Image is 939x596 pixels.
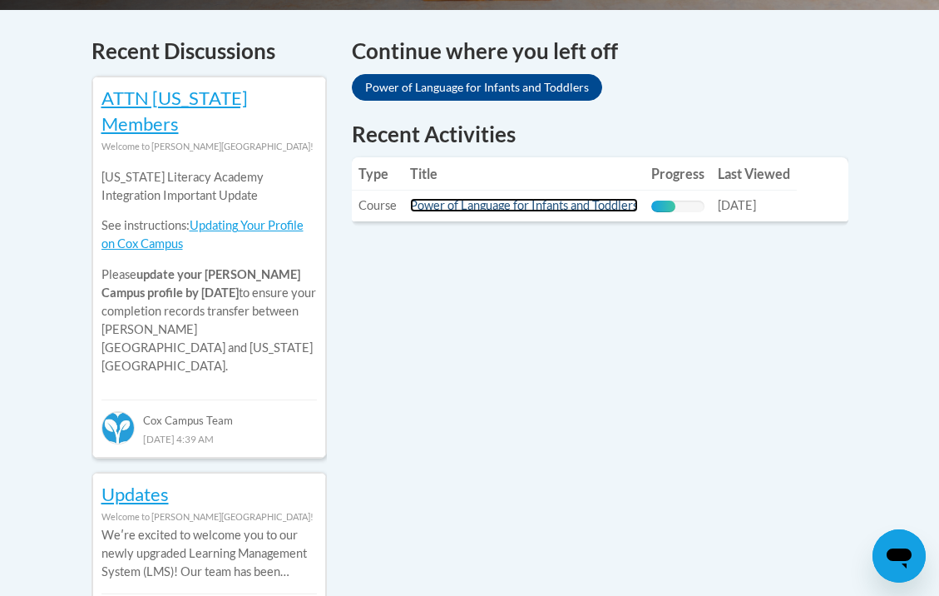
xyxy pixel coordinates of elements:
div: Progress, % [651,201,675,212]
th: Type [352,157,403,191]
div: Welcome to [PERSON_NAME][GEOGRAPHIC_DATA]! [101,137,317,156]
span: Course [358,198,397,212]
b: update your [PERSON_NAME] Campus profile by [DATE] [101,267,300,300]
a: ATTN [US_STATE] Members [101,87,248,135]
h1: Recent Activities [352,119,848,149]
p: Weʹre excited to welcome you to our newly upgraded Learning Management System (LMS)! Our team has... [101,526,317,581]
th: Last Viewed [711,157,797,191]
div: Welcome to [PERSON_NAME][GEOGRAPHIC_DATA]! [101,508,317,526]
p: [US_STATE] Literacy Academy Integration Important Update [101,168,317,205]
div: Cox Campus Team [101,400,317,430]
iframe: Button to launch messaging window [872,529,926,583]
p: See instructions: [101,216,317,253]
div: Please to ensure your completion records transfer between [PERSON_NAME][GEOGRAPHIC_DATA] and [US_... [101,156,317,388]
a: Updates [101,483,169,505]
th: Progress [645,157,711,191]
img: Cox Campus Team [101,411,135,445]
h4: Recent Discussions [91,35,327,67]
h4: Continue where you left off [352,35,848,67]
th: Title [403,157,645,191]
a: Power of Language for Infants and Toddlers [352,74,602,101]
span: [DATE] [718,198,756,212]
a: Updating Your Profile on Cox Campus [101,218,304,251]
div: [DATE] 4:39 AM [101,430,317,448]
a: Power of Language for Infants and Toddlers [410,198,638,212]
